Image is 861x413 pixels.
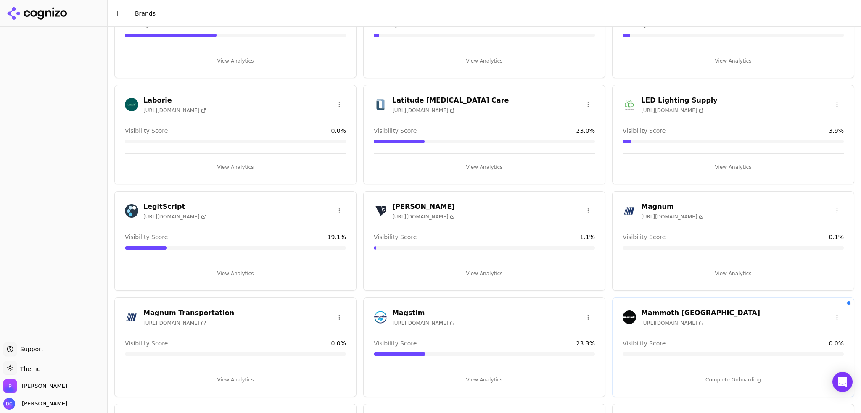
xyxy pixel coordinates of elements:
[125,233,168,241] span: Visibility Score
[125,98,138,111] img: Laborie
[641,213,704,220] span: [URL][DOMAIN_NAME]
[623,160,844,174] button: View Analytics
[125,267,346,280] button: View Analytics
[392,320,455,326] span: [URL][DOMAIN_NAME]
[392,213,455,220] span: [URL][DOMAIN_NAME]
[623,373,844,387] button: Complete Onboarding
[829,126,844,135] span: 3.9 %
[143,308,234,318] h3: Magnum Transportation
[623,310,636,324] img: Mammoth NY
[3,398,15,410] img: Dan Cole
[374,160,595,174] button: View Analytics
[22,382,67,390] span: Perrill
[374,267,595,280] button: View Analytics
[623,126,666,135] span: Visibility Score
[125,204,138,218] img: LegitScript
[641,202,704,212] h3: Magnum
[143,107,206,114] span: [URL][DOMAIN_NAME]
[125,126,168,135] span: Visibility Score
[641,107,704,114] span: [URL][DOMAIN_NAME]
[327,233,346,241] span: 19.1 %
[374,373,595,387] button: View Analytics
[623,267,844,280] button: View Analytics
[392,202,455,212] h3: [PERSON_NAME]
[17,366,40,372] span: Theme
[125,310,138,324] img: Magnum Transportation
[623,54,844,68] button: View Analytics
[374,233,417,241] span: Visibility Score
[641,308,760,318] h3: Mammoth [GEOGRAPHIC_DATA]
[17,345,43,353] span: Support
[576,126,595,135] span: 23.0 %
[374,54,595,68] button: View Analytics
[135,10,156,17] span: Brands
[832,372,853,392] div: Open Intercom Messenger
[143,95,206,105] h3: Laborie
[580,233,595,241] span: 1.1 %
[125,160,346,174] button: View Analytics
[829,339,844,347] span: 0.0 %
[125,339,168,347] span: Visibility Score
[623,233,666,241] span: Visibility Score
[3,398,67,410] button: Open user button
[641,95,718,105] h3: LED Lighting Supply
[374,310,387,324] img: Magstim
[392,107,455,114] span: [URL][DOMAIN_NAME]
[641,320,704,326] span: [URL][DOMAIN_NAME]
[374,339,417,347] span: Visibility Score
[576,339,595,347] span: 23.3 %
[374,98,387,111] img: Latitude Food Allergy Care
[143,202,206,212] h3: LegitScript
[392,95,509,105] h3: Latitude [MEDICAL_DATA] Care
[374,126,417,135] span: Visibility Score
[829,233,844,241] span: 0.1 %
[143,213,206,220] span: [URL][DOMAIN_NAME]
[3,379,17,393] img: Perrill
[18,400,67,408] span: [PERSON_NAME]
[331,126,346,135] span: 0.0 %
[3,379,67,393] button: Open organization switcher
[331,339,346,347] span: 0.0 %
[623,204,636,218] img: Magnum
[392,308,455,318] h3: Magstim
[125,54,346,68] button: View Analytics
[623,98,636,111] img: LED Lighting Supply
[623,339,666,347] span: Visibility Score
[125,373,346,387] button: View Analytics
[135,9,156,18] nav: breadcrumb
[374,204,387,218] img: Lessing-Flynn
[143,320,206,326] span: [URL][DOMAIN_NAME]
